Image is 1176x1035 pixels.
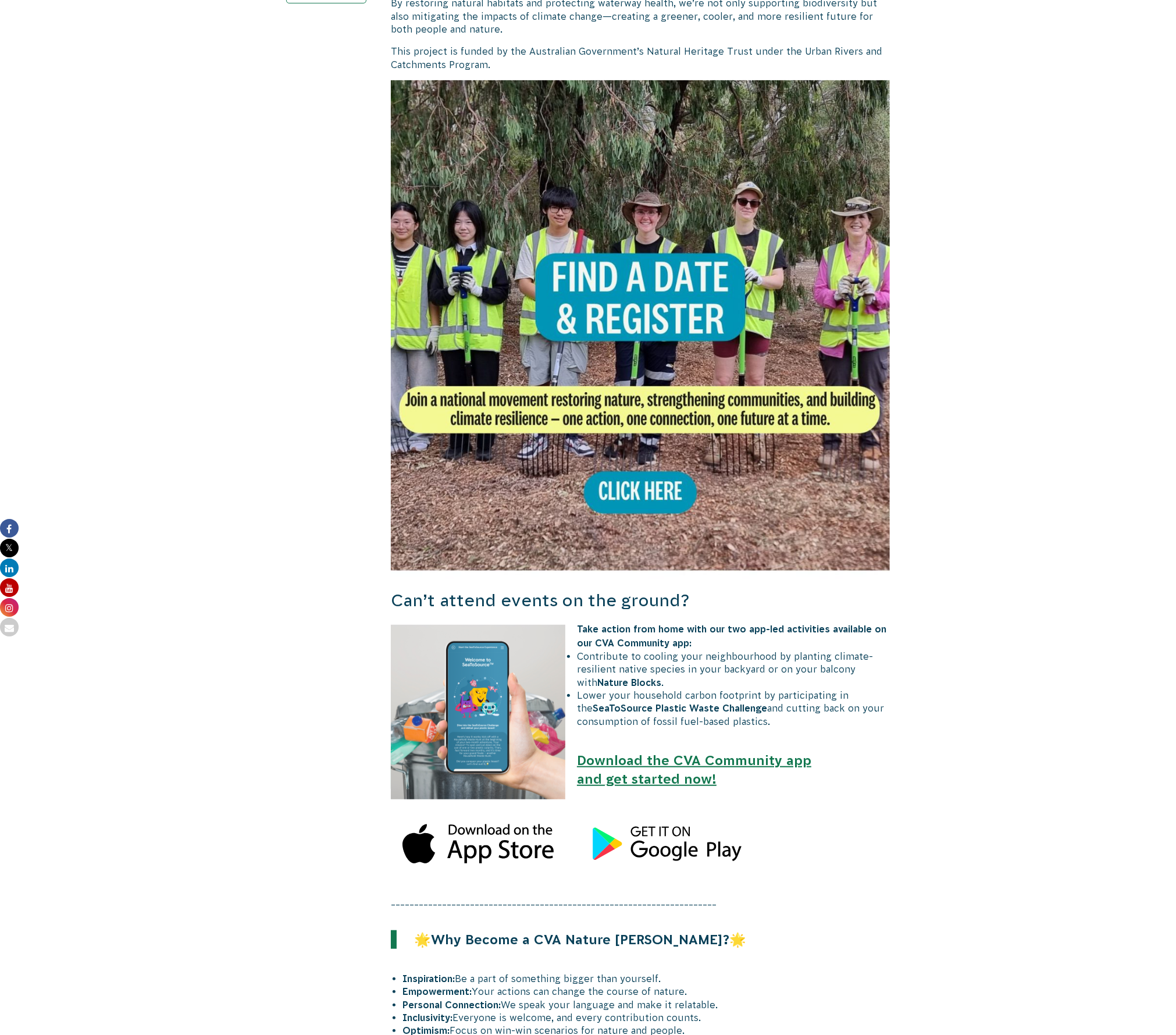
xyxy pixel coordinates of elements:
h3: Can’t attend events on the ground? [391,589,890,613]
strong: Personal Connection: [402,1000,501,1010]
span: This project is funded by the Australian Government’s Natural Heritage Trust under the Urban Rive... [391,46,882,69]
p: ______________________________________________________________________ [391,894,890,906]
strong: Empowerment: [402,986,472,997]
li: Contribute to cooling your neighbourhood by planting climate-resilient native species in your bac... [402,650,890,689]
a: Download the CVA Community app and get started now! [577,753,811,787]
strong: Inspiration: [402,973,455,984]
strong: Why Become a CVA Natur [431,932,603,947]
strong: Inclusivity: [402,1012,452,1023]
li: Your actions can change the course of nature. [402,985,890,998]
strong: Nature Blocks [597,677,661,688]
strong: Take action from home with our two app-led activities available on our CVA Community app: [577,624,886,648]
li: We speak your language and make it relatable. [402,998,890,1011]
li: Be a part of something bigger than yourself. [402,972,890,985]
strong: e [PERSON_NAME]? [603,932,729,947]
strong: SeaToSource Plastic Waste Challenge [593,703,767,713]
li: Lower your household carbon footprint by participating in the and cutting back on your consumptio... [402,689,890,728]
li: Everyone is welcome, and every contribution counts. [402,1011,890,1024]
p: 🌟 🌟 [397,930,815,949]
